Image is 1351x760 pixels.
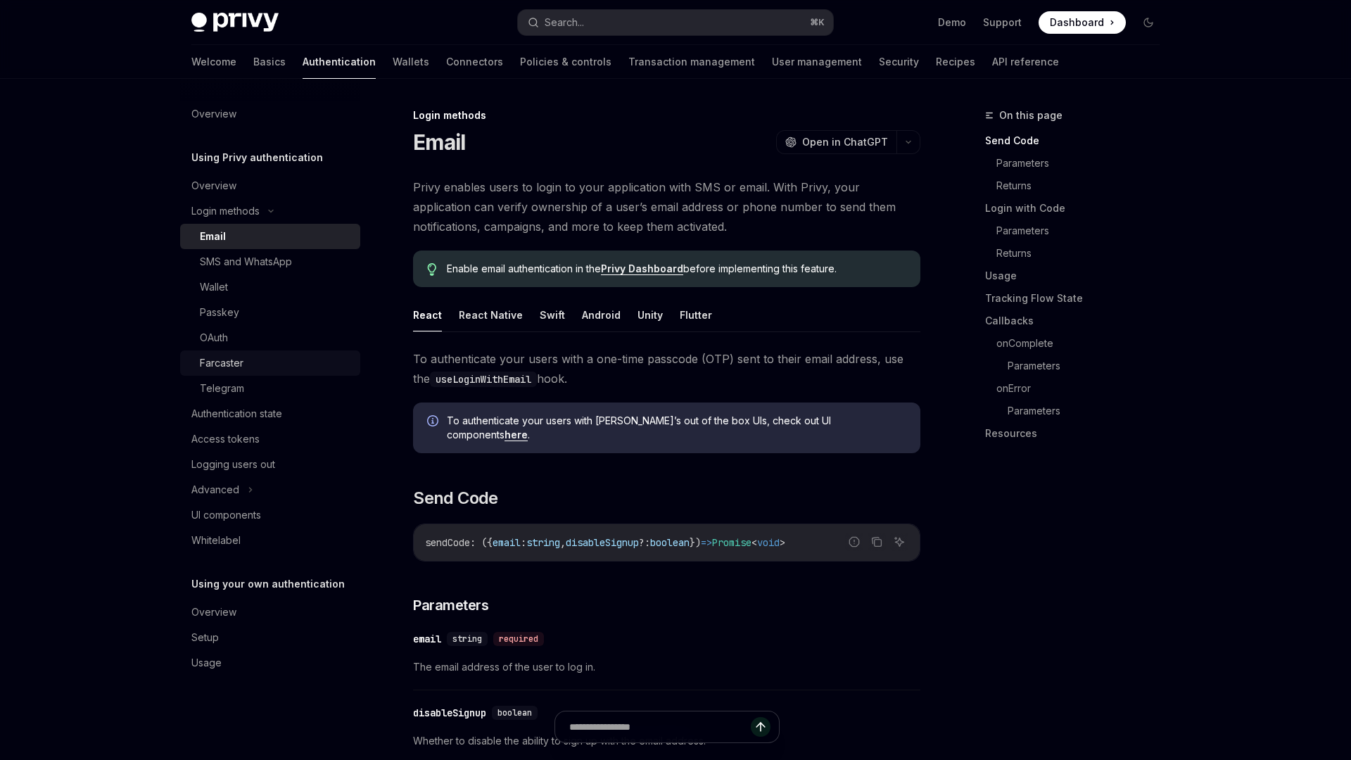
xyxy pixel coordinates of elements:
[996,220,1171,242] a: Parameters
[427,263,437,276] svg: Tip
[751,717,770,737] button: Send message
[985,287,1171,310] a: Tracking Flow State
[712,536,751,549] span: Promise
[493,536,521,549] span: email
[200,304,239,321] div: Passkey
[200,228,226,245] div: Email
[180,401,360,426] a: Authentication state
[540,298,565,331] button: Swift
[1050,15,1104,30] span: Dashboard
[447,414,906,442] span: To authenticate your users with [PERSON_NAME]’s out of the box UIs, check out UI components .
[470,536,493,549] span: : ({
[650,536,690,549] span: boolean
[191,431,260,448] div: Access tokens
[180,502,360,528] a: UI components
[191,13,279,32] img: dark logo
[180,350,360,376] a: Farcaster
[751,536,757,549] span: <
[180,452,360,477] a: Logging users out
[890,533,908,551] button: Ask AI
[447,262,906,276] span: Enable email authentication in the before implementing this feature.
[1039,11,1126,34] a: Dashboard
[413,659,920,676] span: The email address of the user to log in.
[180,650,360,676] a: Usage
[772,45,862,79] a: User management
[639,536,650,549] span: ?:
[180,625,360,650] a: Setup
[191,532,241,549] div: Whitelabel
[191,177,236,194] div: Overview
[253,45,286,79] a: Basics
[191,604,236,621] div: Overview
[938,15,966,30] a: Demo
[191,576,345,593] h5: Using your own authentication
[1008,400,1171,422] a: Parameters
[879,45,919,79] a: Security
[985,310,1171,332] a: Callbacks
[200,355,243,372] div: Farcaster
[638,298,663,331] button: Unity
[996,332,1171,355] a: onComplete
[180,325,360,350] a: OAuth
[413,349,920,388] span: To authenticate your users with a one-time passcode (OTP) sent to their email address, use the hook.
[413,129,465,155] h1: Email
[180,224,360,249] a: Email
[180,528,360,553] a: Whitelabel
[545,14,584,31] div: Search...
[1008,355,1171,377] a: Parameters
[497,707,532,718] span: boolean
[393,45,429,79] a: Wallets
[191,507,261,524] div: UI components
[191,106,236,122] div: Overview
[520,45,611,79] a: Policies & controls
[200,279,228,296] div: Wallet
[413,177,920,236] span: Privy enables users to login to your application with SMS or email. With Privy, your application ...
[180,101,360,127] a: Overview
[303,45,376,79] a: Authentication
[413,632,441,646] div: email
[996,152,1171,175] a: Parameters
[690,536,701,549] span: })
[200,380,244,397] div: Telegram
[701,536,712,549] span: =>
[452,633,482,645] span: string
[430,372,537,387] code: useLoginWithEmail
[427,415,441,429] svg: Info
[1137,11,1160,34] button: Toggle dark mode
[413,706,486,720] div: disableSignup
[802,135,888,149] span: Open in ChatGPT
[413,595,488,615] span: Parameters
[413,487,498,509] span: Send Code
[996,242,1171,265] a: Returns
[180,376,360,401] a: Telegram
[191,629,219,646] div: Setup
[191,203,260,220] div: Login methods
[200,329,228,346] div: OAuth
[413,298,442,331] button: React
[996,377,1171,400] a: onError
[868,533,886,551] button: Copy the contents from the code block
[566,536,639,549] span: disableSignup
[780,536,785,549] span: >
[180,249,360,274] a: SMS and WhatsApp
[582,298,621,331] button: Android
[680,298,712,331] button: Flutter
[985,422,1171,445] a: Resources
[459,298,523,331] button: React Native
[191,654,222,671] div: Usage
[493,632,544,646] div: required
[180,426,360,452] a: Access tokens
[191,456,275,473] div: Logging users out
[180,300,360,325] a: Passkey
[985,197,1171,220] a: Login with Code
[180,600,360,625] a: Overview
[526,536,560,549] span: string
[757,536,780,549] span: void
[983,15,1022,30] a: Support
[985,265,1171,287] a: Usage
[505,429,528,441] a: here
[845,533,863,551] button: Report incorrect code
[200,253,292,270] div: SMS and WhatsApp
[191,405,282,422] div: Authentication state
[446,45,503,79] a: Connectors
